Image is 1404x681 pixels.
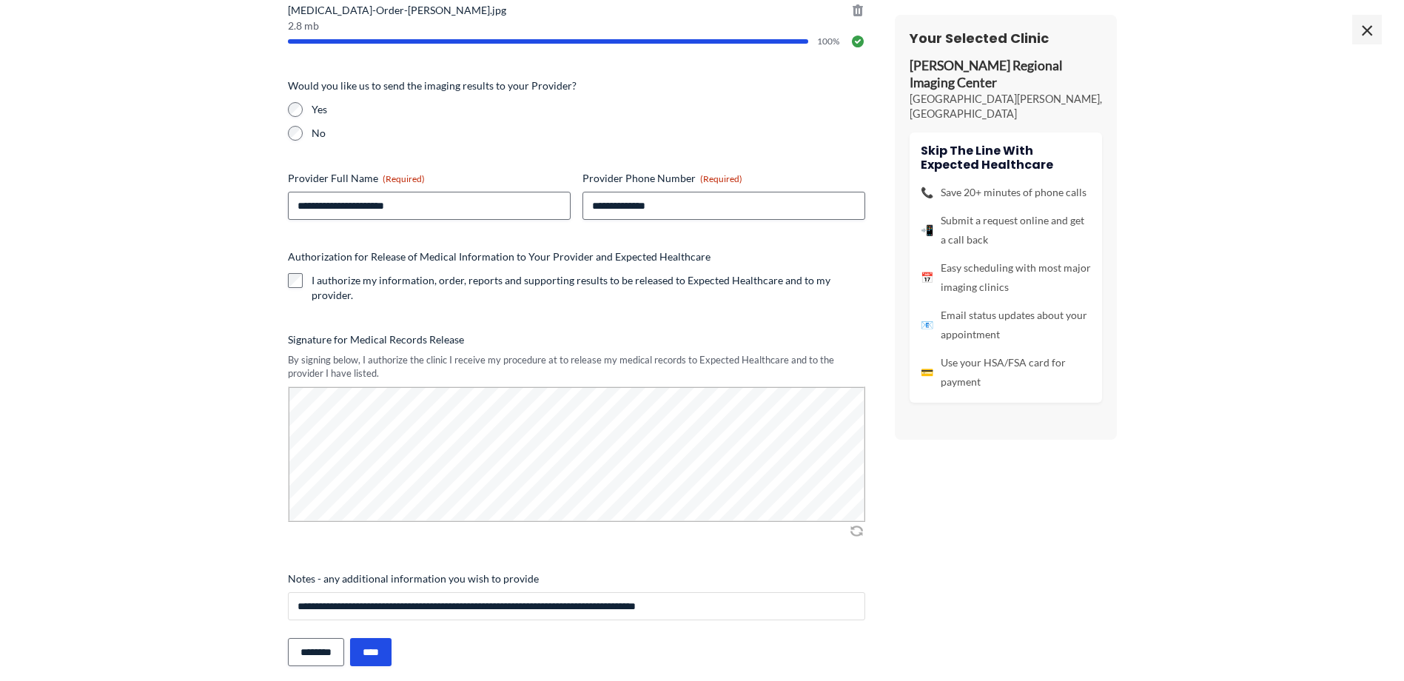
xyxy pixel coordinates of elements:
label: I authorize my information, order, reports and supporting results to be released to Expected Heal... [312,273,865,303]
label: Provider Phone Number [582,171,865,186]
li: Use your HSA/FSA card for payment [921,353,1091,392]
span: 📧 [921,315,933,335]
li: Email status updates about your appointment [921,306,1091,344]
li: Easy scheduling with most major imaging clinics [921,258,1091,297]
span: [MEDICAL_DATA]-Order-[PERSON_NAME].jpg [288,3,865,18]
li: Submit a request online and get a call back [921,211,1091,249]
span: 100% [817,37,842,46]
span: (Required) [383,173,425,184]
img: Clear Signature [847,523,865,538]
p: [PERSON_NAME] Regional Imaging Center [910,58,1102,92]
span: 📲 [921,221,933,240]
span: (Required) [700,173,742,184]
label: Yes [312,102,865,117]
label: Provider Full Name [288,171,571,186]
span: 2.8 mb [288,21,865,31]
legend: Authorization for Release of Medical Information to Your Provider and Expected Healthcare [288,249,711,264]
span: × [1352,15,1382,44]
label: Signature for Medical Records Release [288,332,865,347]
div: By signing below, I authorize the clinic I receive my procedure at to release my medical records ... [288,353,865,380]
p: [GEOGRAPHIC_DATA][PERSON_NAME], [GEOGRAPHIC_DATA] [910,92,1102,121]
h3: Your Selected Clinic [910,30,1102,47]
span: 📅 [921,268,933,287]
h4: Skip the line with Expected Healthcare [921,144,1091,172]
span: 📞 [921,183,933,202]
label: Notes - any additional information you wish to provide [288,571,865,586]
label: No [312,126,865,141]
legend: Would you like us to send the imaging results to your Provider? [288,78,577,93]
span: 💳 [921,363,933,382]
li: Save 20+ minutes of phone calls [921,183,1091,202]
